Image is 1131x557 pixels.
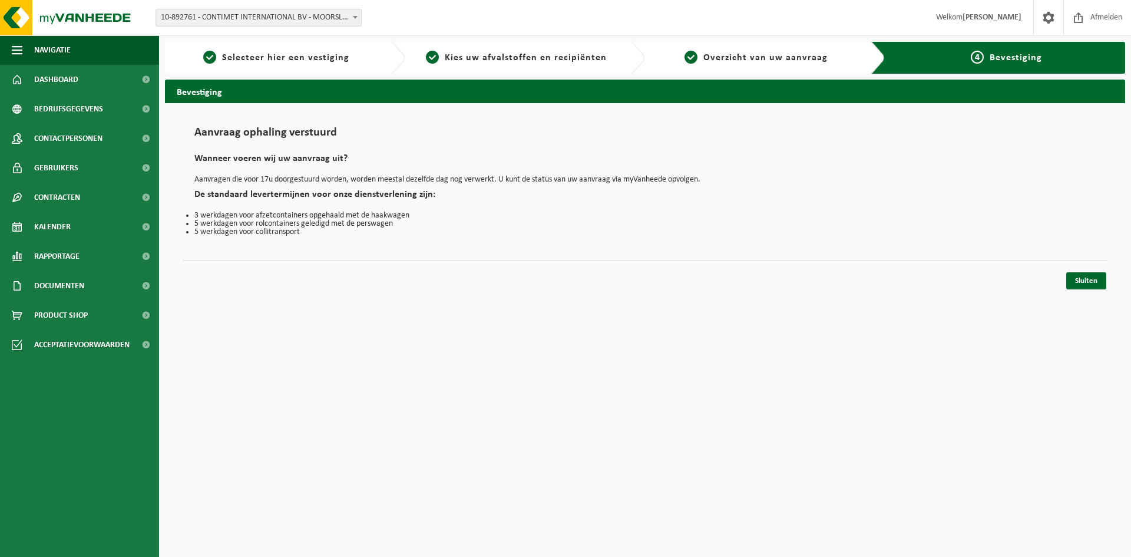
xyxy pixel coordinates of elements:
span: 10-892761 - CONTIMET INTERNATIONAL BV - MOORSLEDE [156,9,362,27]
span: Rapportage [34,242,80,271]
span: Overzicht van uw aanvraag [703,53,828,62]
li: 5 werkdagen voor rolcontainers geledigd met de perswagen [194,220,1096,228]
span: 10-892761 - CONTIMET INTERNATIONAL BV - MOORSLEDE [156,9,361,26]
span: Kalender [34,212,71,242]
strong: [PERSON_NAME] [963,13,1021,22]
span: Documenten [34,271,84,301]
span: Gebruikers [34,153,78,183]
h1: Aanvraag ophaling verstuurd [194,127,1096,145]
a: 2Kies uw afvalstoffen en recipiënten [411,51,622,65]
span: 3 [684,51,697,64]
span: Contactpersonen [34,124,102,153]
li: 3 werkdagen voor afzetcontainers opgehaald met de haakwagen [194,212,1096,220]
p: Aanvragen die voor 17u doorgestuurd worden, worden meestal dezelfde dag nog verwerkt. U kunt de s... [194,176,1096,184]
span: 1 [203,51,216,64]
span: 4 [971,51,984,64]
span: Selecteer hier een vestiging [222,53,349,62]
h2: Wanneer voeren wij uw aanvraag uit? [194,154,1096,170]
span: Navigatie [34,35,71,65]
span: Kies uw afvalstoffen en recipiënten [445,53,607,62]
span: 2 [426,51,439,64]
a: Sluiten [1066,272,1106,289]
span: Product Shop [34,301,88,330]
a: 3Overzicht van uw aanvraag [651,51,862,65]
span: Bevestiging [990,53,1042,62]
span: Dashboard [34,65,78,94]
span: Acceptatievoorwaarden [34,330,130,360]
a: 1Selecteer hier een vestiging [171,51,382,65]
span: Bedrijfsgegevens [34,94,103,124]
span: Contracten [34,183,80,212]
h2: De standaard levertermijnen voor onze dienstverlening zijn: [194,190,1096,206]
h2: Bevestiging [165,80,1125,103]
li: 5 werkdagen voor collitransport [194,228,1096,236]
